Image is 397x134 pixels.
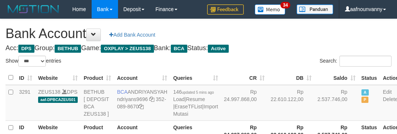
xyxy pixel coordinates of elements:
span: Active [361,89,369,96]
label: Show entries [5,56,61,67]
td: Rp 2.537.746,00 [315,85,359,121]
th: CR: activate to sort column ascending [221,71,268,85]
select: Showentries [18,56,46,67]
h1: Bank Account [5,26,392,41]
th: ID: activate to sort column ascending [16,71,35,85]
span: OXPLAY > ZEUS138 [101,45,154,53]
th: Product: activate to sort column ascending [81,71,114,85]
a: ndriyans9696 [117,96,148,102]
td: ANDRIYANSYAH 352-089-8670 [114,85,170,121]
label: Search: [320,56,392,67]
span: 34 [280,2,290,8]
a: Import Mutasi [173,104,218,117]
h4: Acc: Group: Game: Bank: Status: [5,45,392,52]
img: Feedback.jpg [207,4,244,15]
td: Rp 24.997.868,00 [221,85,268,121]
img: Button%20Memo.svg [255,4,286,15]
a: Add Bank Account [104,29,160,41]
span: Active [208,45,229,53]
span: | | | [173,89,218,117]
a: ZEUS138 [38,89,60,95]
th: Status [359,71,380,85]
img: MOTION_logo.png [5,4,61,15]
th: Queries: activate to sort column ascending [170,71,221,85]
td: 3291 [16,85,35,121]
th: Account: activate to sort column ascending [114,71,170,85]
span: BCA [117,89,128,95]
a: Resume [186,96,205,102]
a: Copy 3520898670 to clipboard [139,104,144,109]
img: panduan.png [297,4,333,14]
span: BCA [171,45,187,53]
a: EraseTFList [174,104,202,109]
td: DPS [35,85,81,121]
a: Copy ndriyans9696 to clipboard [149,96,154,102]
span: aaf-DPBCAZEUS01 [38,97,78,103]
a: Edit [383,89,392,95]
span: updated 5 mins ago [182,90,214,94]
a: Load [173,96,184,102]
span: Paused [361,97,369,103]
td: Rp 22.610.122,00 [268,85,315,121]
th: DB: activate to sort column ascending [268,71,315,85]
span: DPS [18,45,34,53]
td: BETHUB [ DEPOSIT BCA ZEUS138 ] [81,85,114,121]
span: 146 [173,89,214,95]
span: BETHUB [55,45,81,53]
input: Search: [339,56,392,67]
th: Saldo: activate to sort column ascending [315,71,359,85]
th: Website: activate to sort column ascending [35,71,81,85]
